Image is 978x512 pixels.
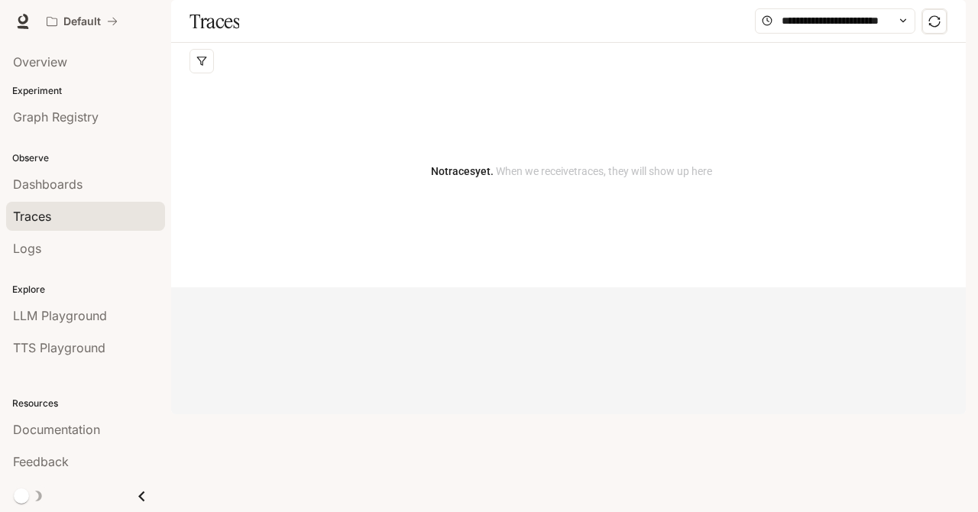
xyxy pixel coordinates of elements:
[928,15,941,28] span: sync
[431,163,712,180] article: No traces yet.
[189,6,239,37] h1: Traces
[63,15,101,28] p: Default
[494,165,712,177] span: When we receive traces , they will show up here
[40,6,125,37] button: All workspaces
